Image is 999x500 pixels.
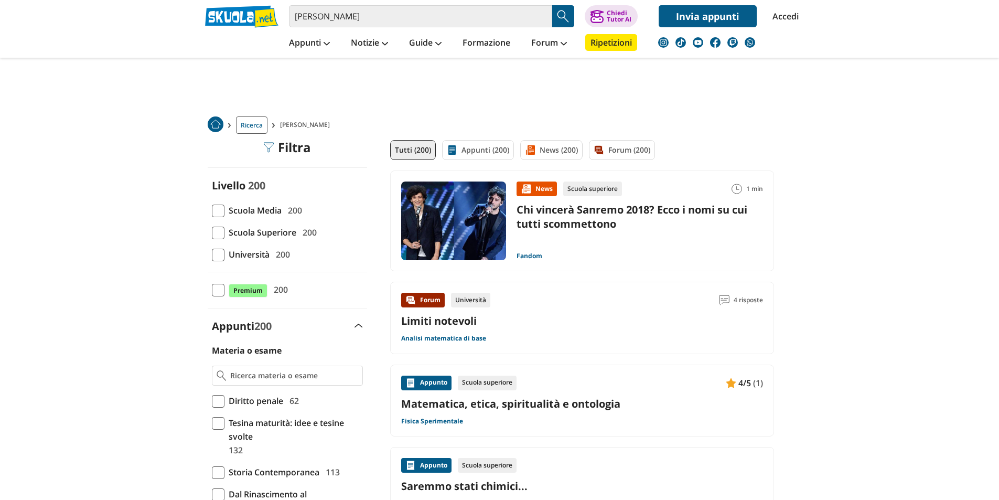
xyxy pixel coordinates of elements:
[270,283,288,296] span: 200
[212,178,245,193] label: Livello
[746,182,763,196] span: 1 min
[217,370,227,381] img: Ricerca materia o esame
[224,394,283,408] span: Diritto penale
[693,37,703,48] img: youtube
[224,226,296,239] span: Scuola Superiore
[280,116,334,134] span: [PERSON_NAME]
[401,417,463,425] a: Fisica Sperimentale
[447,145,457,155] img: Appunti filtro contenuto
[517,203,747,231] a: Chi vincerà Sanremo 2018? Ecco i nomi su cui tutti scommettono
[517,182,557,196] div: News
[589,140,655,160] a: Forum (200)
[401,293,445,307] div: Forum
[321,465,340,479] span: 113
[405,460,416,471] img: Appunti contenuto
[732,184,742,194] img: Tempo lettura
[726,378,736,388] img: Appunti contenuto
[745,37,755,48] img: WhatsApp
[772,5,794,27] a: Accedi
[254,319,272,333] span: 200
[401,182,506,260] img: Immagine news
[401,314,477,328] a: Limiti notevoli
[212,319,272,333] label: Appunti
[248,178,265,193] span: 200
[298,226,317,239] span: 200
[525,145,535,155] img: News filtro contenuto
[734,293,763,307] span: 4 risposte
[727,37,738,48] img: twitch
[224,248,270,261] span: Università
[401,397,763,411] a: Matematica, etica, spiritualità e ontologia
[659,5,757,27] a: Invia appunti
[401,334,486,343] a: Analisi matematica di base
[289,5,552,27] input: Cerca appunti, riassunti o versioni
[442,140,514,160] a: Appunti (200)
[390,140,436,160] a: Tutti (200)
[529,34,570,53] a: Forum
[355,324,363,328] img: Apri e chiudi sezione
[263,142,274,153] img: Filtra filtri mobile
[738,376,751,390] span: 4/5
[585,5,638,27] button: ChiediTutor AI
[272,248,290,261] span: 200
[224,416,363,443] span: Tesina maturità: idee e tesine svolte
[594,145,604,155] img: Forum filtro contenuto
[208,116,223,132] img: Home
[263,140,311,155] div: Filtra
[401,458,452,473] div: Appunto
[517,252,542,260] a: Fandom
[401,479,763,493] a: Saremmo stati chimici...
[585,34,637,51] a: Ripetizioni
[719,295,729,305] img: Commenti lettura
[236,116,267,134] a: Ricerca
[710,37,721,48] img: facebook
[348,34,391,53] a: Notizie
[451,293,490,307] div: Università
[458,376,517,390] div: Scuola superiore
[658,37,669,48] img: instagram
[563,182,622,196] div: Scuola superiore
[284,204,302,217] span: 200
[405,295,416,305] img: Forum contenuto
[229,284,267,297] span: Premium
[401,376,452,390] div: Appunto
[224,465,319,479] span: Storia Contemporanea
[405,378,416,388] img: Appunti contenuto
[230,370,358,381] input: Ricerca materia o esame
[753,376,763,390] span: (1)
[286,34,332,53] a: Appunti
[406,34,444,53] a: Guide
[555,8,571,24] img: Cerca appunti, riassunti o versioni
[285,394,299,408] span: 62
[458,458,517,473] div: Scuola superiore
[208,116,223,134] a: Home
[520,140,583,160] a: News (200)
[224,204,282,217] span: Scuola Media
[224,443,243,457] span: 132
[212,345,282,356] label: Materia o esame
[521,184,531,194] img: News contenuto
[552,5,574,27] button: Search Button
[607,10,631,23] div: Chiedi Tutor AI
[460,34,513,53] a: Formazione
[675,37,686,48] img: tiktok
